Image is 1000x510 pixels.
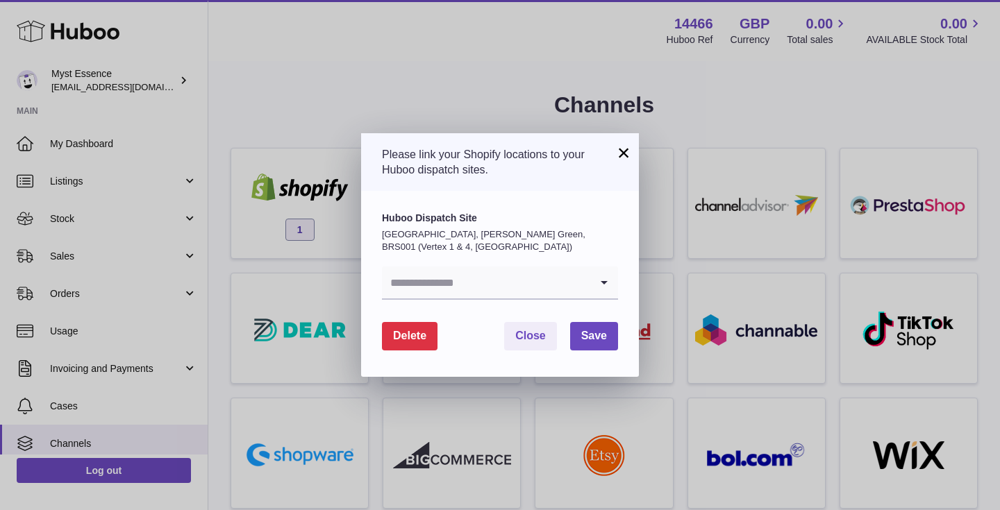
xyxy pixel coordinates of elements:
button: Delete [382,322,437,350]
p: [GEOGRAPHIC_DATA], [PERSON_NAME] Green, BRS001 (Vertex 1 & 4, [GEOGRAPHIC_DATA]) [382,228,618,253]
button: Close [504,322,557,350]
label: Huboo Dispatch Site [382,212,618,225]
p: Please link your Shopify locations to your Huboo dispatch sites. [382,147,618,177]
span: Save [581,330,607,341]
span: Delete [393,330,426,341]
button: Save [570,322,618,350]
button: × [615,144,632,161]
div: Search for option [382,266,618,300]
span: Close [515,330,546,341]
input: Search for option [382,266,590,298]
